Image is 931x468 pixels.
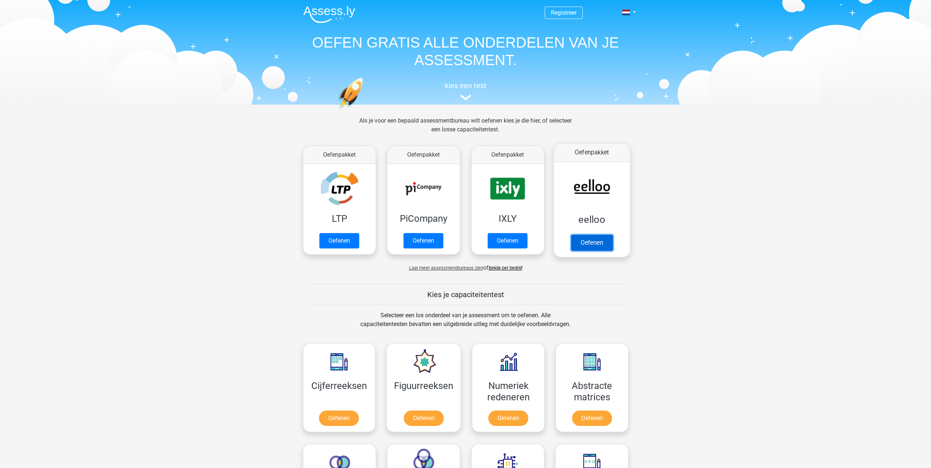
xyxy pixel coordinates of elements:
[489,265,522,271] a: Bekijk per bedrijf
[571,235,612,251] a: Oefenen
[297,34,634,69] h1: OEFEN GRATIS ALLE ONDERDELEN VAN JE ASSESSMENT.
[319,233,359,248] a: Oefenen
[297,81,634,90] h5: kies een test
[297,81,634,101] a: kies een test
[403,233,443,248] a: Oefenen
[460,95,471,100] img: assessment
[297,258,634,272] div: of
[309,290,622,299] h5: Kies je capaciteitentest
[551,9,577,16] a: Registreer
[319,411,359,426] a: Oefenen
[409,265,483,271] span: Laat meer assessmentbureaus zien
[338,78,391,144] img: oefenen
[353,116,578,143] div: Als je voor een bepaald assessmentbureau wilt oefenen kies je die hier, of selecteer een losse ca...
[488,411,528,426] a: Oefenen
[404,411,444,426] a: Oefenen
[303,6,355,23] img: Assessly
[353,311,578,337] div: Selecteer een los onderdeel van je assessment om te oefenen. Alle capaciteitentesten bevatten een...
[488,233,528,248] a: Oefenen
[572,411,612,426] a: Oefenen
